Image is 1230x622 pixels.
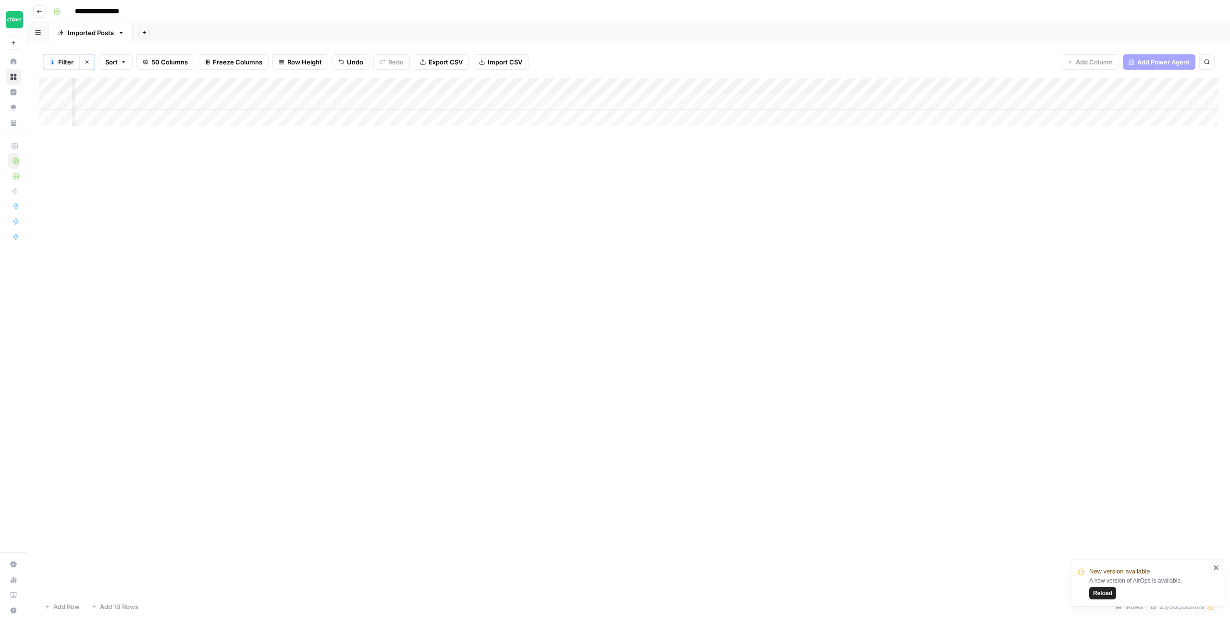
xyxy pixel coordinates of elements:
a: Insights [6,85,21,100]
span: 1 [51,58,54,66]
span: Filter [58,57,74,67]
span: Row Height [287,57,322,67]
span: Add Column [1076,57,1113,67]
button: Add Power Agent [1123,54,1195,70]
span: Export CSV [429,57,463,67]
button: Help + Support [6,603,21,618]
div: Imported Posts [68,28,114,37]
button: Add Row [39,599,86,614]
span: Redo [388,57,404,67]
button: Add Column [1061,54,1119,70]
span: 50 Columns [151,57,188,67]
span: Add Row [53,602,80,611]
button: Import CSV [473,54,529,70]
a: Learning Hub [6,587,21,603]
span: Undo [347,57,363,67]
button: Row Height [272,54,328,70]
a: Imported Posts [49,23,133,42]
button: Sort [99,54,133,70]
div: 1 Rows [1112,599,1147,614]
button: Redo [373,54,410,70]
button: Undo [332,54,369,70]
a: Browse [6,69,21,85]
button: Freeze Columns [198,54,269,70]
button: 50 Columns [136,54,194,70]
span: New version available [1089,567,1150,576]
span: Add 10 Rows [100,602,138,611]
div: A new version of AirOps is available. [1089,576,1210,599]
span: Import CSV [488,57,522,67]
button: Export CSV [414,54,469,70]
button: Add 10 Rows [86,599,144,614]
div: 1 [49,58,55,66]
button: Workspace: Chime [6,8,21,32]
a: Usage [6,572,21,587]
a: Opportunities [6,100,21,115]
span: Add Power Agent [1137,57,1190,67]
button: 1Filter [43,54,79,70]
a: Your Data [6,115,21,131]
img: Chime Logo [6,11,23,28]
div: 25/50 Columns [1147,599,1218,614]
span: Freeze Columns [213,57,262,67]
span: Sort [105,57,118,67]
span: Reload [1093,589,1112,597]
a: Settings [6,557,21,572]
button: Reload [1089,587,1116,599]
a: Home [6,54,21,69]
button: close [1213,564,1220,572]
